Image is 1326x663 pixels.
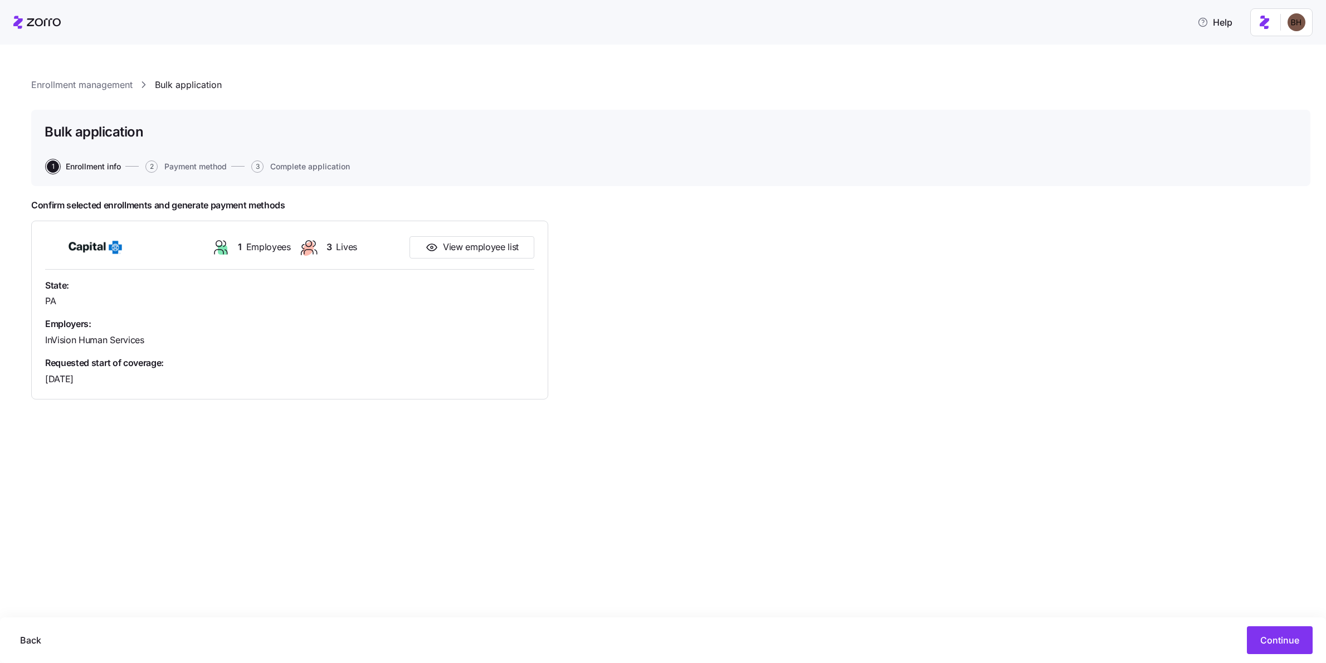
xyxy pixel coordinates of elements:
[45,333,534,347] span: InVision Human Services
[409,236,534,259] button: View employee list
[164,163,227,170] span: Payment method
[251,160,264,173] span: 3
[443,240,519,254] span: View employee list
[1188,11,1241,33] button: Help
[45,279,534,292] span: State:
[326,240,357,254] span: Lives
[31,78,133,92] a: Enrollment management
[47,160,121,173] button: 1Enrollment info
[45,372,534,386] span: [DATE]
[251,160,350,173] button: 3Complete application
[1288,13,1305,31] img: c3c218ad70e66eeb89914ccc98a2927c
[31,199,548,212] h2: Confirm selected enrollments and generate payment methods
[45,356,534,370] span: Requested start of coverage:
[238,240,291,254] span: Employees
[1247,626,1313,654] button: Continue
[47,160,59,173] span: 1
[66,163,121,170] span: Enrollment info
[326,240,332,254] span: 3
[45,294,534,308] span: PA
[1197,16,1232,29] span: Help
[145,160,227,173] button: 2Payment method
[270,163,350,170] span: Complete application
[20,633,41,647] span: Back
[45,123,143,140] h1: Bulk application
[11,626,50,654] button: Back
[45,235,145,260] img: Capital BlueCross
[238,240,242,254] span: 1
[45,317,534,331] span: Employers:
[1260,633,1299,647] span: Continue
[145,160,158,173] span: 2
[155,78,222,92] a: Bulk application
